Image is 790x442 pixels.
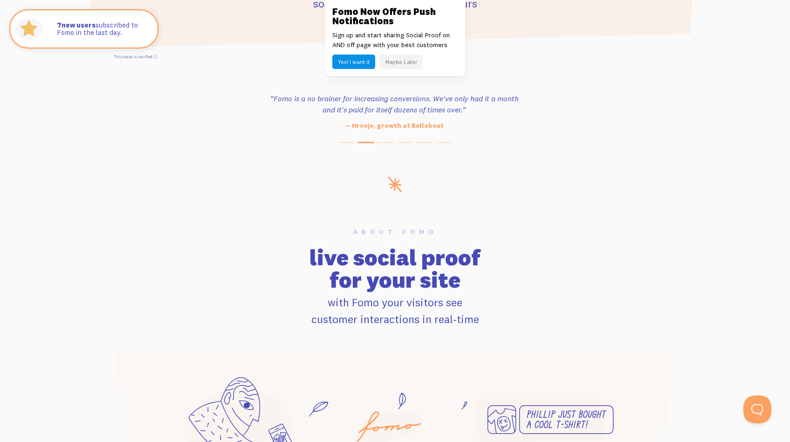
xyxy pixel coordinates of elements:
[267,93,522,115] h3: “Fomo is a no brainer for increasing conversions. We've only had it a month and it's paid for its...
[114,54,158,59] a: This data is verified ⓘ
[103,246,688,291] h2: live social proof for your site
[57,21,96,29] strong: new users
[12,12,46,46] img: Fomo
[103,228,688,235] h6: About Fomo
[332,7,458,26] h3: Fomo Now Offers Push Notifications
[267,121,522,131] p: — Hrvoje, growth at Bellabeat
[57,21,148,37] p: subscribed to Fomo in the last day.
[103,294,688,327] p: with Fomo your visitors see customer interactions in real-time
[380,55,423,69] button: Maybe Later
[332,55,375,69] button: Yes! I want it
[57,21,62,29] span: 7
[743,395,771,423] iframe: Help Scout Beacon - Open
[332,30,458,50] p: Sign up and start sharing Social Proof on AND off page with your best customers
